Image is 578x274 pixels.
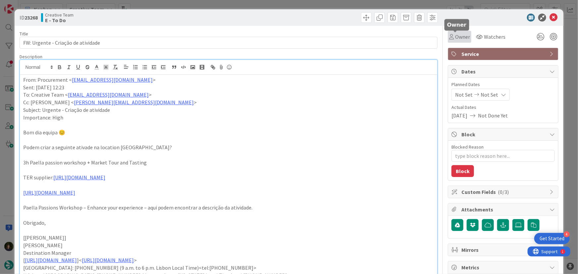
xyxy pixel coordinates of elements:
[23,76,434,84] p: From: Procurement < >
[25,257,77,263] a: [URL][DOMAIN_NAME]
[23,204,434,211] p: Paella Passions Workshop – Enhance your experience – aqui podem encontrar a descrição da atividade.
[461,188,546,196] span: Custom Fields
[481,91,498,99] span: Not Set
[74,99,194,106] a: [PERSON_NAME][EMAIL_ADDRESS][DOMAIN_NAME]
[564,231,570,237] div: 4
[461,130,546,138] span: Block
[534,233,570,244] div: Open Get Started checklist, remaining modules: 4
[20,37,438,49] input: type card name here...
[68,91,149,98] a: [EMAIL_ADDRESS][DOMAIN_NAME]
[45,12,74,18] span: Creative Team
[455,91,473,99] span: Not Set
[14,1,30,9] span: Support
[455,33,470,41] span: Owner
[498,189,509,195] span: ( 0/3 )
[451,81,555,88] span: Planned Dates
[461,246,546,254] span: Mirrors
[23,159,434,166] p: 3h Paella passion workshop + Market Tour and Tasting
[484,33,505,41] span: Watchers
[25,14,38,21] b: 23268
[23,174,434,181] p: TER supplier:
[461,50,546,58] span: Service
[451,112,467,119] span: [DATE]
[447,22,467,28] h5: Owner
[23,189,75,196] a: [URL][DOMAIN_NAME]
[82,257,134,263] a: [URL][DOMAIN_NAME]
[23,84,434,91] p: Sent: [DATE] 12:23
[540,235,564,242] div: Get Started
[53,174,105,181] a: [URL][DOMAIN_NAME]
[34,3,36,8] div: 1
[461,206,546,213] span: Attachments
[23,234,434,242] p: [[PERSON_NAME]]
[23,219,434,227] p: Obrigado,
[23,114,434,121] p: Importance: High
[23,91,434,99] p: To: Creative Team < >
[45,18,74,23] b: E - To Do
[23,256,434,264] p: [ ]< >
[20,14,38,22] span: ID
[23,242,434,249] p: [PERSON_NAME]
[451,144,484,150] label: Blocked Reason
[478,112,508,119] span: Not Done Yet
[451,104,555,111] span: Actual Dates
[23,264,434,272] p: [GEOGRAPHIC_DATA]: [PHONE_NUMBER] (9 a.m. to 6 p.m. Lisbon Local Time)<tel:[PHONE_NUMBER]>
[20,31,28,37] label: Title
[23,106,434,114] p: Subject: Urgente - Criação de atividade
[23,144,434,151] p: Podem criar a seguinte ativade na location [GEOGRAPHIC_DATA]?
[72,76,153,83] a: [EMAIL_ADDRESS][DOMAIN_NAME]
[23,99,434,106] p: Cc: [PERSON_NAME] < >
[451,165,474,177] button: Block
[461,68,546,75] span: Dates
[461,263,546,271] span: Metrics
[23,249,434,257] p: Destination Manager
[20,54,42,60] span: Description
[23,129,434,136] p: Bom dia equipa 😊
